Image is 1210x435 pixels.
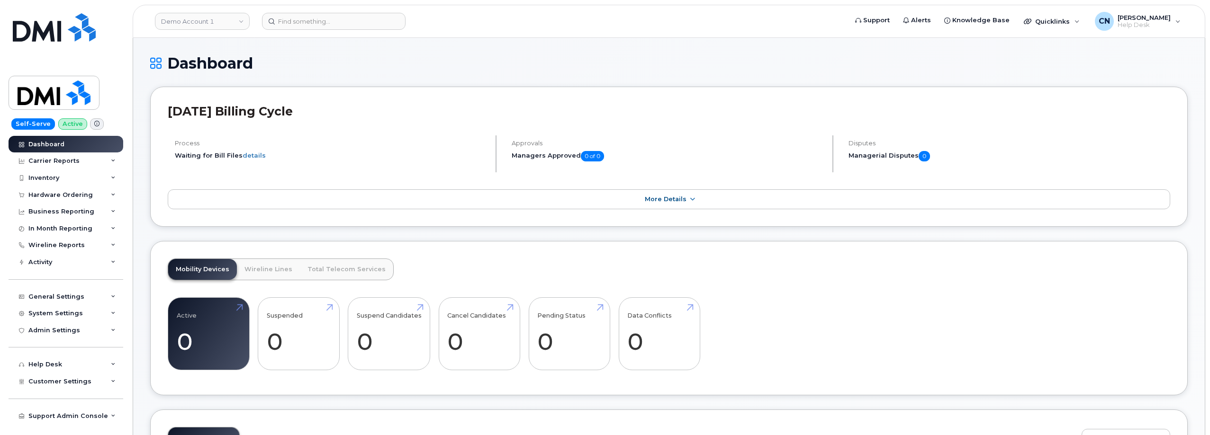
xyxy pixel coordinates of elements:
a: Total Telecom Services [300,259,393,280]
h5: Managerial Disputes [849,151,1170,161]
a: details [243,151,266,159]
a: Mobility Devices [168,259,237,280]
h4: Approvals [512,140,824,147]
span: 0 of 0 [581,151,604,161]
span: 0 [919,151,930,161]
a: Wireline Lines [237,259,300,280]
a: Cancel Candidates 0 [447,302,511,365]
h4: Disputes [849,140,1170,147]
a: Suspended 0 [267,302,331,365]
li: Waiting for Bill Files [175,151,488,160]
a: Suspend Candidates 0 [357,302,422,365]
h4: Process [175,140,488,147]
a: Pending Status 0 [537,302,601,365]
h2: [DATE] Billing Cycle [168,104,1170,118]
span: More Details [645,195,686,203]
a: Data Conflicts 0 [627,302,691,365]
h1: Dashboard [150,55,1188,71]
a: Active 0 [177,302,241,365]
h5: Managers Approved [512,151,824,161]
